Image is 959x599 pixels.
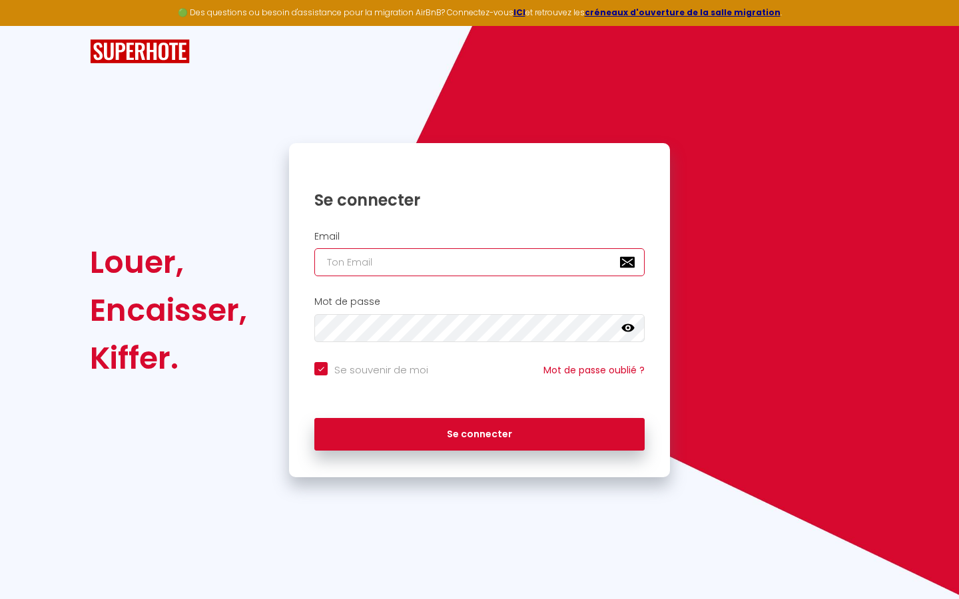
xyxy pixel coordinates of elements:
[513,7,525,18] a: ICI
[585,7,781,18] a: créneaux d'ouverture de la salle migration
[11,5,51,45] button: Ouvrir le widget de chat LiveChat
[543,363,645,377] a: Mot de passe oublié ?
[314,296,645,307] h2: Mot de passe
[90,39,190,64] img: SuperHote logo
[314,231,645,242] h2: Email
[314,248,645,276] input: Ton Email
[90,238,247,286] div: Louer,
[314,418,645,451] button: Se connecter
[90,334,247,382] div: Kiffer.
[314,190,645,210] h1: Se connecter
[90,286,247,334] div: Encaisser,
